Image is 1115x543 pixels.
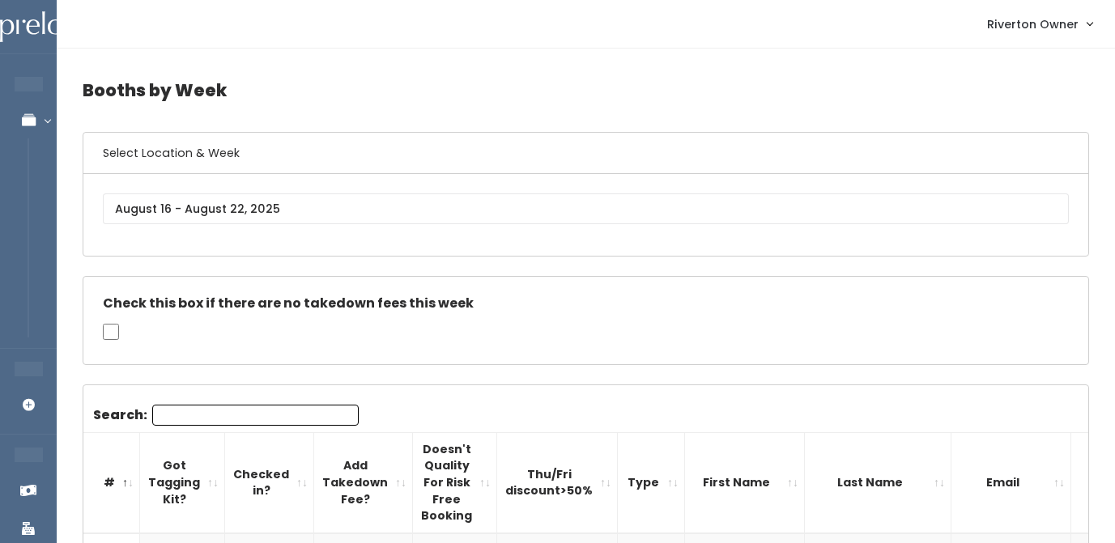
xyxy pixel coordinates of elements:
[497,432,618,532] th: Thu/Fri discount&gt;50%: activate to sort column ascending
[83,68,1089,112] h4: Booths by Week
[314,432,413,532] th: Add Takedown Fee?: activate to sort column ascending
[152,405,359,426] input: Search:
[83,133,1088,174] h6: Select Location & Week
[103,193,1069,224] input: August 16 - August 22, 2025
[805,432,951,532] th: Last Name: activate to sort column ascending
[93,405,359,426] label: Search:
[140,432,225,532] th: Got Tagging Kit?: activate to sort column ascending
[225,432,314,532] th: Checked in?: activate to sort column ascending
[83,432,140,532] th: #: activate to sort column descending
[971,6,1109,41] a: Riverton Owner
[987,15,1079,33] span: Riverton Owner
[618,432,685,532] th: Type: activate to sort column ascending
[951,432,1071,532] th: Email: activate to sort column ascending
[413,432,497,532] th: Doesn't Quality For Risk Free Booking : activate to sort column ascending
[103,296,1069,311] h5: Check this box if there are no takedown fees this week
[685,432,805,532] th: First Name: activate to sort column ascending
